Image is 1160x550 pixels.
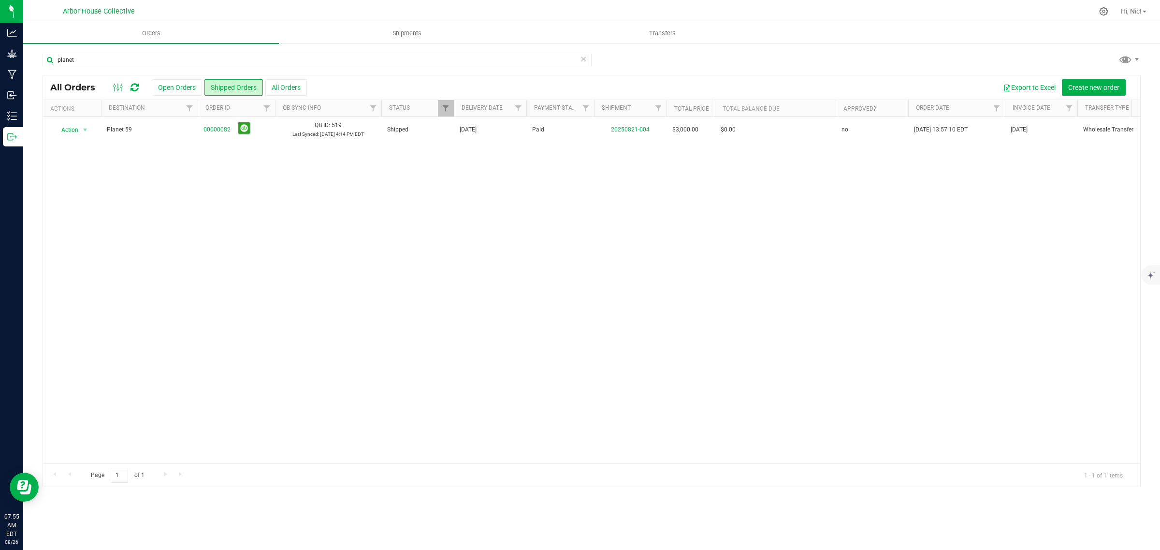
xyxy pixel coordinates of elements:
span: Paid [532,125,588,134]
span: All Orders [50,82,105,93]
span: Wholesale Transfer [1083,125,1144,134]
a: Approved? [843,105,876,112]
span: 519 [332,122,342,129]
inline-svg: Manufacturing [7,70,17,79]
span: Planet 59 [107,125,192,134]
a: Delivery Date [462,104,503,111]
span: Last Synced: [292,131,319,137]
span: select [79,123,91,137]
button: Export to Excel [997,79,1062,96]
inline-svg: Grow [7,49,17,58]
a: Destination [109,104,145,111]
span: Transfers [636,29,689,38]
span: Action [53,123,79,137]
span: Shipped [387,125,448,134]
input: Search Order ID, Destination, Customer PO... [43,53,592,67]
span: Shipments [379,29,435,38]
span: QB ID: [315,122,330,129]
a: 20250821-004 [611,126,650,133]
a: Transfers [535,23,790,43]
button: Open Orders [152,79,202,96]
a: Filter [989,100,1005,116]
a: Filter [259,100,275,116]
p: 07:55 AM EDT [4,512,19,538]
a: QB Sync Info [283,104,321,111]
th: Total Balance Due [715,100,836,117]
button: Create new order [1062,79,1126,96]
a: Total Price [674,105,709,112]
p: 08/26 [4,538,19,546]
span: $0.00 [721,125,736,134]
a: Shipments [279,23,535,43]
span: Clear [580,53,587,65]
a: Filter [365,100,381,116]
a: Invoice Date [1013,104,1050,111]
span: Hi, Nic! [1121,7,1142,15]
span: Arbor House Collective [63,7,135,15]
a: Order ID [205,104,230,111]
inline-svg: Outbound [7,132,17,142]
button: All Orders [265,79,307,96]
a: Payment Status [534,104,582,111]
a: Orders [23,23,279,43]
inline-svg: Analytics [7,28,17,38]
span: Orders [129,29,174,38]
input: 1 [111,468,128,483]
a: 00000082 [203,125,231,134]
a: Shipment [602,104,631,111]
div: Actions [50,105,97,112]
span: Create new order [1068,84,1119,91]
span: Page of 1 [83,468,152,483]
span: [DATE] [1011,125,1028,134]
span: $3,000.00 [672,125,698,134]
span: [DATE] 4:14 PM EDT [320,131,364,137]
inline-svg: Inbound [7,90,17,100]
inline-svg: Inventory [7,111,17,121]
a: Filter [578,100,594,116]
span: [DATE] 13:57:10 EDT [914,125,968,134]
a: Filter [651,100,667,116]
button: Shipped Orders [204,79,263,96]
a: Filter [182,100,198,116]
iframe: Resource center [10,473,39,502]
span: 1 - 1 of 1 items [1076,468,1131,482]
a: Filter [438,100,454,116]
a: Filter [510,100,526,116]
a: Transfer Type [1085,104,1129,111]
span: no [841,125,848,134]
span: [DATE] [460,125,477,134]
div: Manage settings [1098,7,1110,16]
a: Filter [1061,100,1077,116]
a: Status [389,104,410,111]
a: Order Date [916,104,949,111]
